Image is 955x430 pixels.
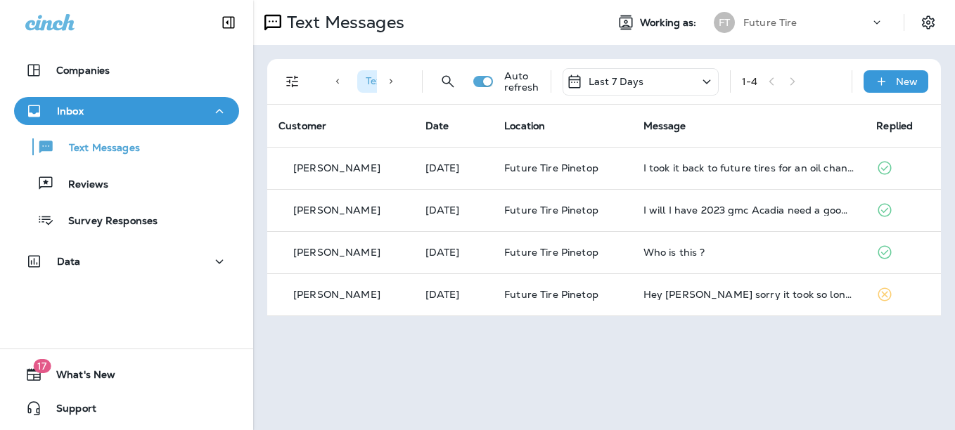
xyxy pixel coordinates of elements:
[278,67,307,96] button: Filters
[643,289,854,300] div: Hey Rex sorry it took so long but I emailed you those pictures.
[643,119,686,132] span: Message
[293,162,380,174] p: [PERSON_NAME]
[57,105,84,117] p: Inbox
[357,70,501,93] div: Text Direction:Incoming
[876,119,913,132] span: Replied
[14,205,239,235] button: Survey Responses
[14,394,239,422] button: Support
[589,76,644,87] p: Last 7 Days
[366,74,478,87] span: Text Direction : Incoming
[643,162,854,174] div: I took it back to future tires for an oil change.
[643,204,854,216] div: I will I have 2023 gmc Acadia need a good all around tire 50000 miles or more I going to Oklahoma...
[742,76,757,87] div: 1 - 4
[504,288,598,301] span: Future Tire Pinetop
[14,97,239,125] button: Inbox
[504,162,598,174] span: Future Tire Pinetop
[209,8,248,37] button: Collapse Sidebar
[293,289,380,300] p: [PERSON_NAME]
[14,132,239,162] button: Text Messages
[42,403,96,419] span: Support
[425,204,482,216] p: Sep 16, 2025 08:45 AM
[14,360,239,389] button: 17What's New
[42,369,115,386] span: What's New
[14,247,239,275] button: Data
[425,119,449,132] span: Date
[434,67,462,96] button: Search Messages
[14,56,239,84] button: Companies
[57,256,81,267] p: Data
[643,247,854,258] div: Who is this ?
[293,204,380,216] p: [PERSON_NAME]
[896,76,918,87] p: New
[54,178,108,192] p: Reviews
[281,12,404,33] p: Text Messages
[14,169,239,198] button: Reviews
[293,247,380,258] p: [PERSON_NAME]
[916,10,941,35] button: Settings
[743,17,797,28] p: Future Tire
[640,17,700,29] span: Working as:
[33,359,51,373] span: 17
[714,12,735,33] div: FT
[504,119,545,132] span: Location
[504,70,539,93] p: Auto refresh
[425,247,482,258] p: Sep 13, 2025 04:02 PM
[56,65,110,76] p: Companies
[425,289,482,300] p: Sep 12, 2025 12:10 PM
[425,162,482,174] p: Sep 16, 2025 09:38 AM
[54,215,158,228] p: Survey Responses
[278,119,326,132] span: Customer
[55,142,140,155] p: Text Messages
[504,246,598,259] span: Future Tire Pinetop
[504,204,598,216] span: Future Tire Pinetop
